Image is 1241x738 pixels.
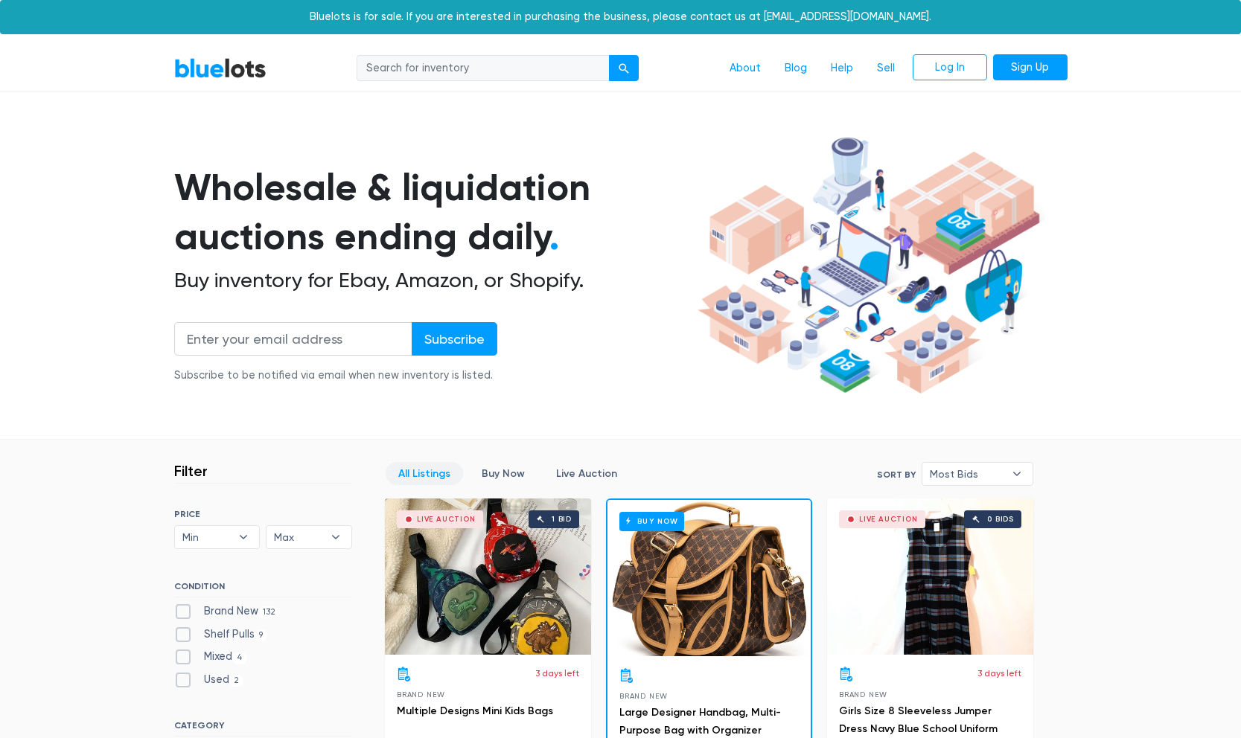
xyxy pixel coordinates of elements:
a: Live Auction [543,462,630,485]
b: ▾ [228,526,259,548]
a: About [718,54,773,83]
h6: CATEGORY [174,720,352,737]
input: Search for inventory [357,55,610,82]
p: 3 days left [977,667,1021,680]
input: Enter your email address [174,322,412,356]
b: ▾ [1001,463,1033,485]
h3: Filter [174,462,208,480]
label: Brand New [174,603,281,620]
label: Used [174,672,244,688]
span: 4 [232,652,248,664]
h6: CONDITION [174,581,352,597]
p: 3 days left [535,667,579,680]
span: 9 [255,629,268,641]
span: Brand New [839,690,887,699]
a: Large Designer Handbag, Multi-Purpose Bag with Organizer [619,706,781,737]
div: 0 bids [987,516,1014,523]
label: Mixed [174,649,248,665]
input: Subscribe [412,322,497,356]
span: Max [274,526,323,548]
b: ▾ [320,526,351,548]
a: Live Auction 0 bids [827,498,1033,655]
a: Buy Now [469,462,537,485]
label: Shelf Pulls [174,626,268,643]
h1: Wholesale & liquidation auctions ending daily [174,163,692,262]
h6: PRICE [174,509,352,519]
span: 132 [258,606,281,618]
span: Brand New [397,690,445,699]
a: Help [819,54,865,83]
div: Live Auction [859,516,918,523]
a: Blog [773,54,819,83]
a: Girls Size 8 Sleeveless Jumper Dress Navy Blue School Uniform [839,705,998,735]
div: Subscribe to be notified via email when new inventory is listed. [174,368,497,384]
span: Min [182,526,232,548]
label: Sort By [877,468,916,481]
a: Buy Now [607,500,811,656]
a: All Listings [386,462,463,485]
img: hero-ee84e7d0318cb26816c560f6b4441b76977f77a177738b4e94f68c95b2b83dbb.png [692,130,1045,401]
span: 2 [229,675,244,687]
span: Brand New [619,692,668,700]
a: Log In [913,54,987,81]
div: Live Auction [417,516,476,523]
h2: Buy inventory for Ebay, Amazon, or Shopify. [174,268,692,293]
a: Live Auction 1 bid [385,498,591,655]
a: BlueLots [174,57,267,79]
h6: Buy Now [619,512,684,530]
a: Sign Up [993,54,1068,81]
div: 1 bid [552,516,572,523]
a: Sell [865,54,907,83]
span: . [549,214,559,259]
span: Most Bids [930,463,1004,485]
a: Multiple Designs Mini Kids Bags [397,705,553,717]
